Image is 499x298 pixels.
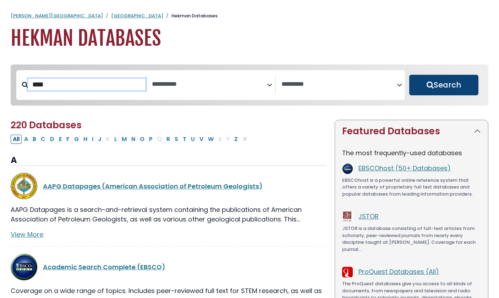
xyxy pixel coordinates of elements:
button: Filter Results S [172,135,180,144]
button: Filter Results H [81,135,89,144]
p: AAPG Datapages is a search-and-retrieval system containing the publications of American Associati... [11,205,326,224]
button: Filter Results F [64,135,72,144]
input: Search database by title or keyword [28,79,146,90]
a: JSTOR [358,212,379,221]
button: Filter Results G [72,135,81,144]
textarea: Search [281,81,397,88]
button: Filter Results A [22,135,30,144]
button: Filter Results R [164,135,172,144]
button: Filter Results J [96,135,104,144]
a: [GEOGRAPHIC_DATA] [111,12,163,19]
a: ProQuest Databases (All) [358,267,439,276]
nav: breadcrumb [11,12,488,19]
button: Filter Results M [120,135,129,144]
h1: Hekman Databases [11,27,488,50]
button: Filter Results T [181,135,188,144]
nav: Search filters [11,64,488,106]
button: Filter Results L [112,135,119,144]
button: Filter Results W [206,135,216,144]
button: Filter Results O [138,135,147,144]
a: EBSCOhost (50+ Databases) [358,164,451,173]
button: Filter Results N [129,135,137,144]
p: JSTOR is a database consisting of full-text articles from scholarly, peer-reviewed journals from ... [342,225,481,253]
button: Submit for Search Results [409,75,478,95]
button: Filter Results B [31,135,38,144]
a: AAPG Datapages (American Association of Petroleum Geologists) [43,182,263,191]
textarea: Search [152,81,267,88]
h3: A [11,155,326,166]
button: Filter Results P [147,135,155,144]
a: View More [11,230,43,239]
button: Filter Results Z [232,135,240,144]
a: Academic Search Complete (EBSCO) [43,263,165,271]
button: Filter Results E [57,135,64,144]
li: Hekman Databases [163,12,218,19]
p: The most frequently-used databases [342,148,481,158]
button: Featured Databases [335,120,488,142]
p: EBSCOhost is a powerful online reference system that offers a variety of proprietary full text da... [342,177,481,198]
a: [PERSON_NAME][GEOGRAPHIC_DATA] [11,12,103,19]
button: Filter Results V [197,135,205,144]
span: 220 Databases [11,119,82,131]
button: Filter Results U [189,135,197,144]
div: Alpha-list to filter by first letter of database name [11,134,250,143]
button: Filter Results I [90,135,95,144]
button: Filter Results C [39,135,48,144]
button: Filter Results D [48,135,56,144]
button: All [11,135,22,144]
